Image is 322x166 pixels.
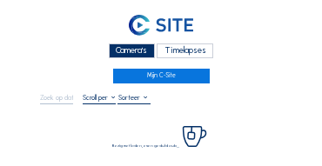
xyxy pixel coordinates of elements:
[40,13,282,41] a: C-SITE Logo
[40,93,73,102] input: Zoek op datum 󰅀
[112,143,179,148] span: Bezig met laden, even geduld aub...
[129,15,193,37] img: C-SITE Logo
[157,43,213,58] div: Timelapses
[113,69,210,83] a: Mijn C-Site
[109,43,155,58] div: Camera's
